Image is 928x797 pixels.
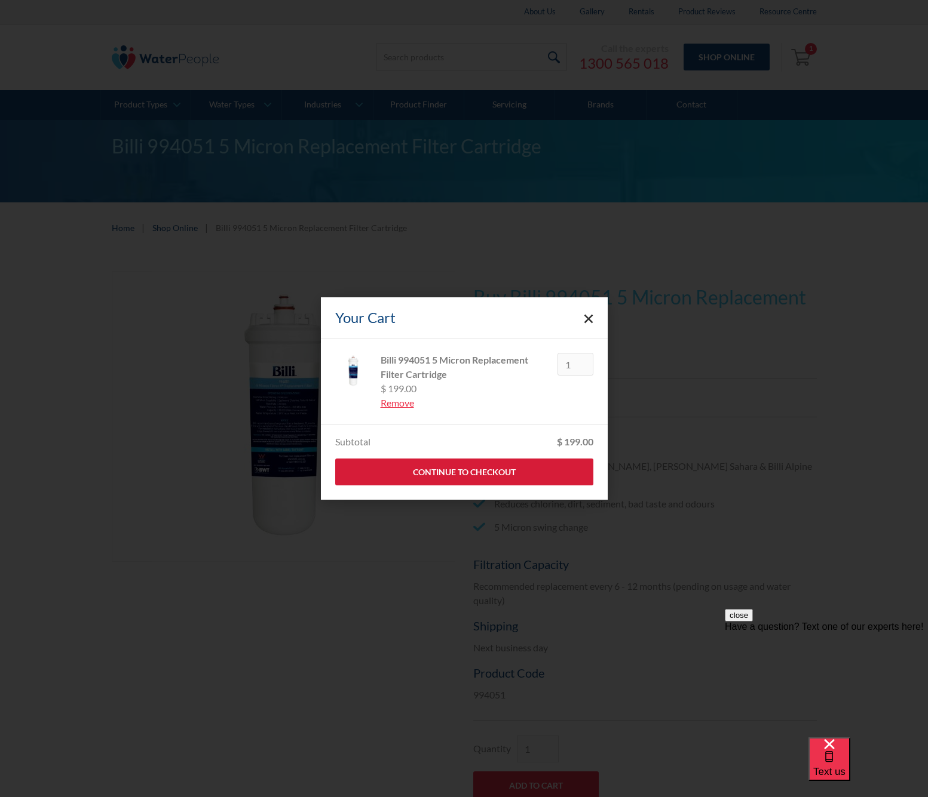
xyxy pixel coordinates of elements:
a: Continue to Checkout [335,458,593,485]
div: Billi 994051 5 Micron Replacement Filter Cartridge [381,353,548,381]
div: $ 199.00 [557,435,593,449]
div: Remove [381,396,548,410]
div: Subtotal [335,435,370,449]
div: $ 199.00 [381,381,548,396]
a: Close cart [584,313,593,322]
a: Remove item from cart [381,396,548,410]
div: Your Cart [335,307,396,328]
iframe: podium webchat widget bubble [808,737,928,797]
iframe: podium webchat widget prompt [725,609,928,752]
